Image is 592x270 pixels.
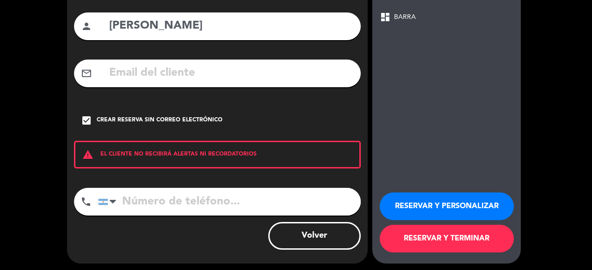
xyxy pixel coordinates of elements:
div: Crear reserva sin correo electrónico [97,116,222,125]
i: mail_outline [81,68,92,79]
input: Nombre del cliente [108,17,354,36]
div: EL CLIENTE NO RECIBIRÁ ALERTAS NI RECORDATORIOS [74,141,361,168]
button: RESERVAR Y TERMINAR [380,225,514,252]
span: dashboard [380,12,391,23]
span: BARRA [394,12,416,23]
i: phone [80,196,92,207]
i: warning [75,149,100,160]
input: Email del cliente [108,64,354,83]
i: check_box [81,115,92,126]
div: Argentina: +54 [99,188,120,215]
button: Volver [268,222,361,250]
button: RESERVAR Y PERSONALIZAR [380,192,514,220]
i: person [81,21,92,32]
input: Número de teléfono... [98,188,361,216]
